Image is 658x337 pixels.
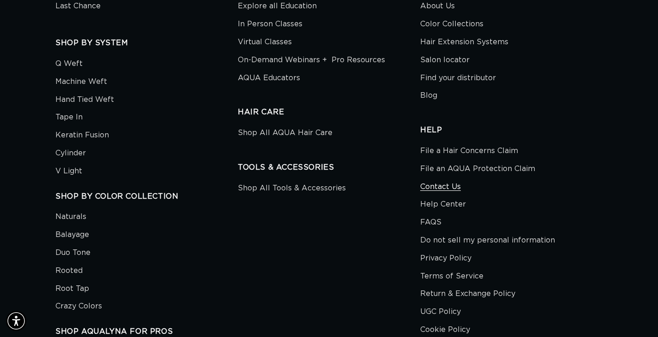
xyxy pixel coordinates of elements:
[612,293,658,337] iframe: Chat Widget
[420,285,515,303] a: Return & Exchange Policy
[238,15,302,33] a: In Person Classes
[55,73,107,91] a: Machine Weft
[420,267,483,285] a: Terms of Service
[55,297,102,315] a: Crazy Colors
[238,182,346,197] a: Shop All Tools & Accessories
[420,231,555,249] a: Do not sell my personal information
[55,91,114,109] a: Hand Tied Weft
[55,327,238,337] h2: SHOP AQUALYNA FOR PROS
[420,125,603,135] h2: HELP
[6,311,26,331] div: Accessibility Menu
[55,38,238,48] h2: SHOP BY SYSTEM
[238,51,385,69] a: On-Demand Webinars + Pro Resources
[420,87,437,105] a: Blog
[55,280,89,298] a: Root Tap
[55,108,83,126] a: Tape In
[238,107,420,117] h2: HAIR CARE
[420,51,470,69] a: Salon locator
[238,126,332,142] a: Shop All AQUA Hair Care
[55,244,91,262] a: Duo Tone
[55,210,86,226] a: Naturals
[238,33,292,51] a: Virtual Classes
[55,162,82,180] a: V Light
[612,293,658,337] div: 聊天小组件
[420,213,441,231] a: FAQS
[420,160,535,178] a: File an AQUA Protection Claim
[55,57,83,73] a: Q Weft
[55,126,109,144] a: Keratin Fusion
[55,192,238,201] h2: SHOP BY COLOR COLLECTION
[55,226,89,244] a: Balayage
[420,144,518,160] a: File a Hair Concerns Claim
[238,69,300,87] a: AQUA Educators
[420,178,461,196] a: Contact Us
[420,303,461,321] a: UGC Policy
[420,33,508,51] a: Hair Extension Systems
[420,69,496,87] a: Find your distributor
[420,15,483,33] a: Color Collections
[55,144,86,162] a: Cylinder
[238,163,420,172] h2: TOOLS & ACCESSORIES
[420,249,471,267] a: Privacy Policy
[55,262,83,280] a: Rooted
[420,195,466,213] a: Help Center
